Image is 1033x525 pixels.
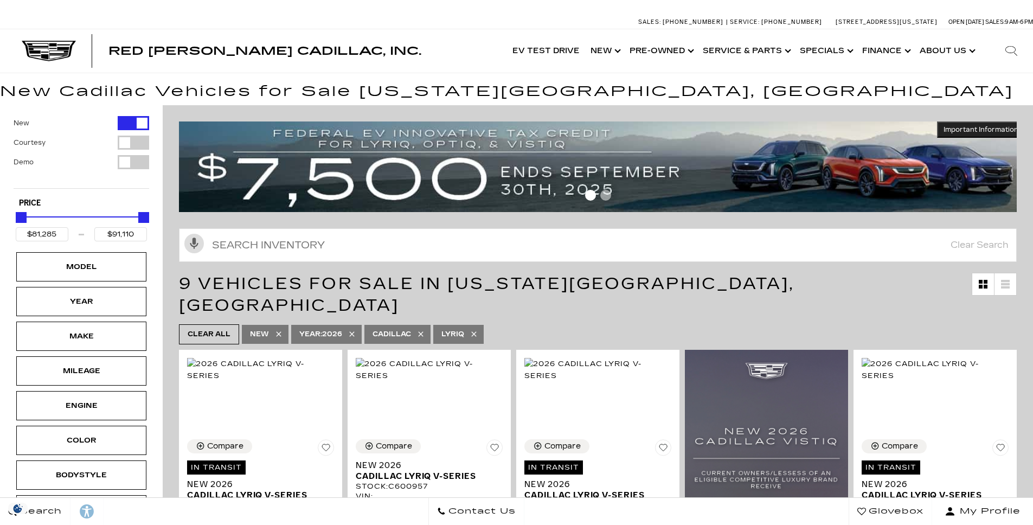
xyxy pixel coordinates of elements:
[373,328,411,341] span: Cadillac
[507,29,585,73] a: EV Test Drive
[207,441,243,451] div: Compare
[726,19,825,25] a: Service: [PHONE_NUMBER]
[585,29,624,73] a: New
[944,125,1018,134] span: Important Information
[187,358,334,382] img: 2026 Cadillac LYRIQ V-Series
[299,328,342,341] span: 2026
[187,460,334,501] a: In TransitNew 2026Cadillac LYRIQ V-Series
[486,439,503,460] button: Save Vehicle
[356,439,421,453] button: Compare Vehicle
[16,208,147,241] div: Price
[108,46,421,56] a: Red [PERSON_NAME] Cadillac, Inc.
[14,116,149,188] div: Filter by Vehicle Type
[655,439,671,460] button: Save Vehicle
[54,261,108,273] div: Model
[318,439,334,460] button: Save Vehicle
[187,439,252,453] button: Compare Vehicle
[179,228,1017,262] input: Search Inventory
[862,439,927,453] button: Compare Vehicle
[16,495,146,524] div: TrimTrim
[862,460,920,475] span: In Transit
[524,460,583,475] span: In Transit
[882,441,918,451] div: Compare
[524,490,663,501] span: Cadillac LYRIQ V-Series
[14,118,29,129] label: New
[16,227,68,241] input: Minimum
[761,18,822,25] span: [PHONE_NUMBER]
[187,479,326,490] span: New 2026
[862,490,1000,501] span: Cadillac LYRIQ V-Series
[138,212,149,223] div: Maximum Price
[376,441,412,451] div: Compare
[54,400,108,412] div: Engine
[1005,18,1033,25] span: 9 AM-6 PM
[794,29,857,73] a: Specials
[948,18,984,25] span: Open [DATE]
[446,504,516,519] span: Contact Us
[544,441,581,451] div: Compare
[16,252,146,281] div: ModelModel
[849,498,932,525] a: Glovebox
[5,503,30,514] section: Click to Open Cookie Consent Modal
[624,29,697,73] a: Pre-Owned
[663,18,723,25] span: [PHONE_NUMBER]
[22,41,76,61] img: Cadillac Dark Logo with Cadillac White Text
[250,328,269,341] span: New
[54,296,108,308] div: Year
[5,503,30,514] img: Opt-Out Icon
[697,29,794,73] a: Service & Parts
[985,18,1005,25] span: Sales:
[179,121,1025,212] img: vrp-tax-ending-august-version
[428,498,524,525] a: Contact Us
[16,356,146,386] div: MileageMileage
[187,490,326,501] span: Cadillac LYRIQ V-Series
[955,504,1021,519] span: My Profile
[356,471,495,482] span: Cadillac LYRIQ V-Series
[188,328,230,341] span: Clear All
[866,504,923,519] span: Glovebox
[16,287,146,316] div: YearYear
[16,426,146,455] div: ColorColor
[638,19,726,25] a: Sales: [PHONE_NUMBER]
[54,469,108,481] div: Bodystyle
[54,434,108,446] div: Color
[857,29,914,73] a: Finance
[16,322,146,351] div: MakeMake
[730,18,760,25] span: Service:
[600,190,611,201] span: Go to slide 2
[932,498,1033,525] button: Open user profile menu
[54,330,108,342] div: Make
[356,358,503,382] img: 2026 Cadillac LYRIQ V-Series
[862,479,1000,490] span: New 2026
[862,358,1009,382] img: 2026 Cadillac LYRIQ V-Series
[585,190,596,201] span: Go to slide 1
[356,460,495,471] span: New 2026
[19,199,144,208] h5: Price
[524,460,671,501] a: In TransitNew 2026Cadillac LYRIQ V-Series
[94,227,147,241] input: Maximum
[16,391,146,420] div: EngineEngine
[992,439,1009,460] button: Save Vehicle
[524,358,671,382] img: 2026 Cadillac LYRIQ V-Series
[16,212,27,223] div: Minimum Price
[184,234,204,253] svg: Click to toggle on voice search
[937,121,1025,138] button: Important Information
[524,479,663,490] span: New 2026
[14,157,34,168] label: Demo
[108,44,421,57] span: Red [PERSON_NAME] Cadillac, Inc.
[16,460,146,490] div: BodystyleBodystyle
[17,504,62,519] span: Search
[356,460,503,482] a: New 2026Cadillac LYRIQ V-Series
[524,439,589,453] button: Compare Vehicle
[179,274,794,315] span: 9 Vehicles for Sale in [US_STATE][GEOGRAPHIC_DATA], [GEOGRAPHIC_DATA]
[187,460,246,475] span: In Transit
[54,365,108,377] div: Mileage
[914,29,979,73] a: About Us
[862,460,1009,501] a: In TransitNew 2026Cadillac LYRIQ V-Series
[441,328,464,341] span: LYRIQ
[356,491,503,511] div: VIN: [US_VEHICLE_IDENTIFICATION_NUMBER]
[356,482,503,491] div: Stock : C600957
[299,330,322,338] span: Year :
